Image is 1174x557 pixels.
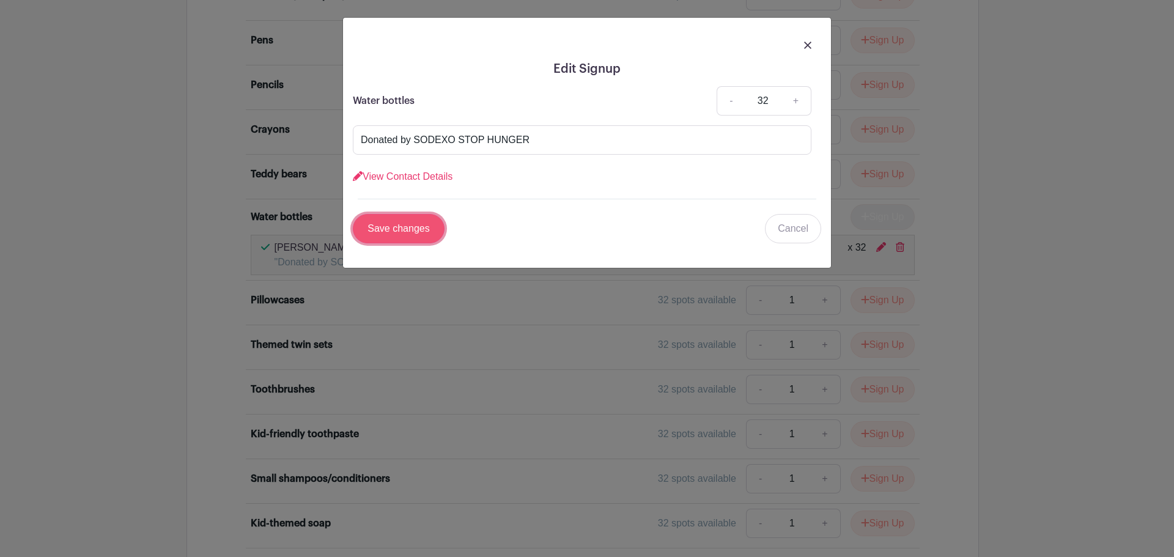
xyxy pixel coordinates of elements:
p: Water bottles [353,94,415,108]
a: Cancel [765,214,821,243]
h5: Edit Signup [353,62,821,76]
a: - [717,86,745,116]
a: + [781,86,811,116]
img: close_button-5f87c8562297e5c2d7936805f587ecaba9071eb48480494691a3f1689db116b3.svg [804,42,811,49]
input: Save changes [353,214,445,243]
a: View Contact Details [353,171,452,182]
input: Note [353,125,811,155]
